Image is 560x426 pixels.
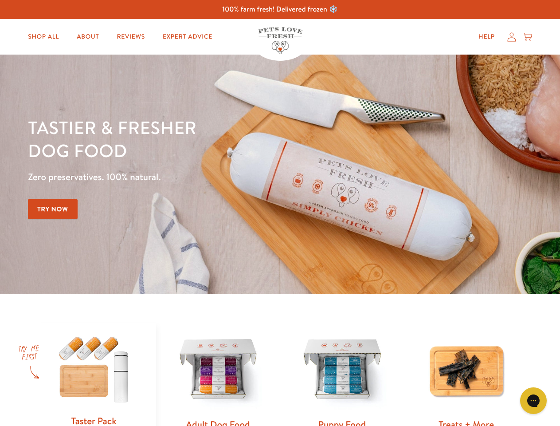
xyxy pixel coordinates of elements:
[28,116,364,162] h1: Tastier & fresher dog food
[28,199,78,219] a: Try Now
[28,169,364,185] p: Zero preservatives. 100% natural.
[70,28,106,46] a: About
[471,28,502,46] a: Help
[516,384,551,417] iframe: Gorgias live chat messenger
[156,28,219,46] a: Expert Advice
[110,28,152,46] a: Reviews
[21,28,66,46] a: Shop All
[258,27,302,54] img: Pets Love Fresh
